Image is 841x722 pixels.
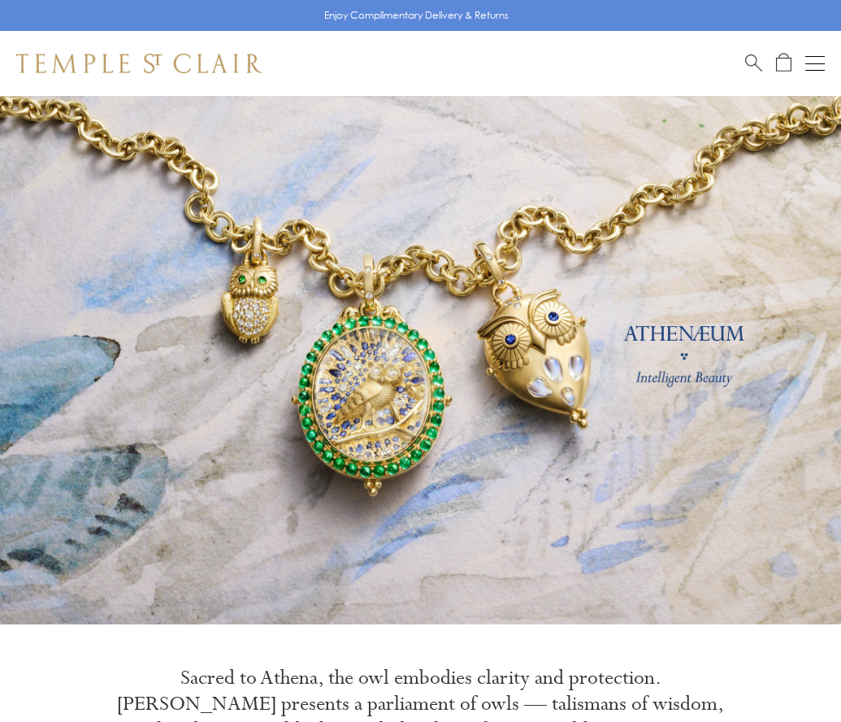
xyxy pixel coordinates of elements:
a: Search [745,53,762,73]
button: Open navigation [805,54,825,73]
img: Temple St. Clair [16,54,262,73]
p: Enjoy Complimentary Delivery & Returns [324,7,509,24]
a: Open Shopping Bag [776,53,791,73]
